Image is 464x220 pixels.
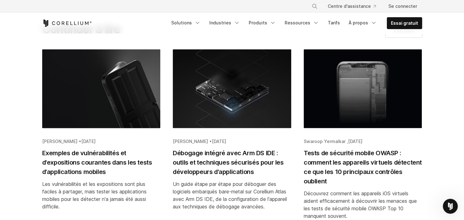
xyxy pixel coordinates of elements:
a: Essai gratuit [387,18,422,29]
h2: Tests de sécurité mobile OWASP : comment les appareils virtuels détectent ce que les 10 principau... [304,148,422,186]
h2: Exemples de vulnérabilités et d'expositions courantes dans les tests d'applications mobiles [42,148,161,177]
div: [PERSON_NAME] • [42,138,161,145]
div: Les vulnérabilités et les expositions sont plus faciles à partager, mais tester les applications ... [42,180,161,210]
a: Industries [206,17,244,28]
a: Ressources [281,17,323,28]
h2: Débogage intégré avec Arm DS IDE : outils et techniques sécurisés pour les développeurs d'applica... [173,148,291,177]
button: Search [309,1,320,12]
img: Tests de sécurité mobile OWASP : comment les appareils virtuels détectent ce que les 10 principau... [304,49,422,128]
iframe: Chat en direct par interphone [443,199,458,214]
a: Solutions [167,17,204,28]
div: [PERSON_NAME] • [173,138,291,145]
span: [DATE] [81,139,96,144]
img: Exemples de vulnérabilités et d'expositions courantes dans les tests d'applications mobiles [42,49,161,144]
a: Tarifs [324,17,344,28]
div: Navigation Menu [167,17,422,29]
a: Produits [245,17,280,28]
div: Un guide étape par étape pour déboguer des logiciels embarqués bare-metal sur Corellium Atlas ave... [173,180,291,210]
span: [DATE] [212,139,226,144]
div: Navigation Menu [304,1,422,12]
a: À propos [345,17,381,28]
img: Débogage intégré avec Arm DS IDE : outils et techniques sécurisés pour les développeurs d'applica... [173,49,291,128]
a: Corellium Home [42,19,92,27]
a: Centre d'assistance [323,1,381,12]
div: Découvrez comment les appareils iOS virtuels aident efficacement à découvrir les menaces que les ... [304,190,422,220]
a: Se connecter [383,1,422,12]
div: Swaroop Yermalkar , [304,138,422,145]
span: [DATE] [348,139,362,144]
